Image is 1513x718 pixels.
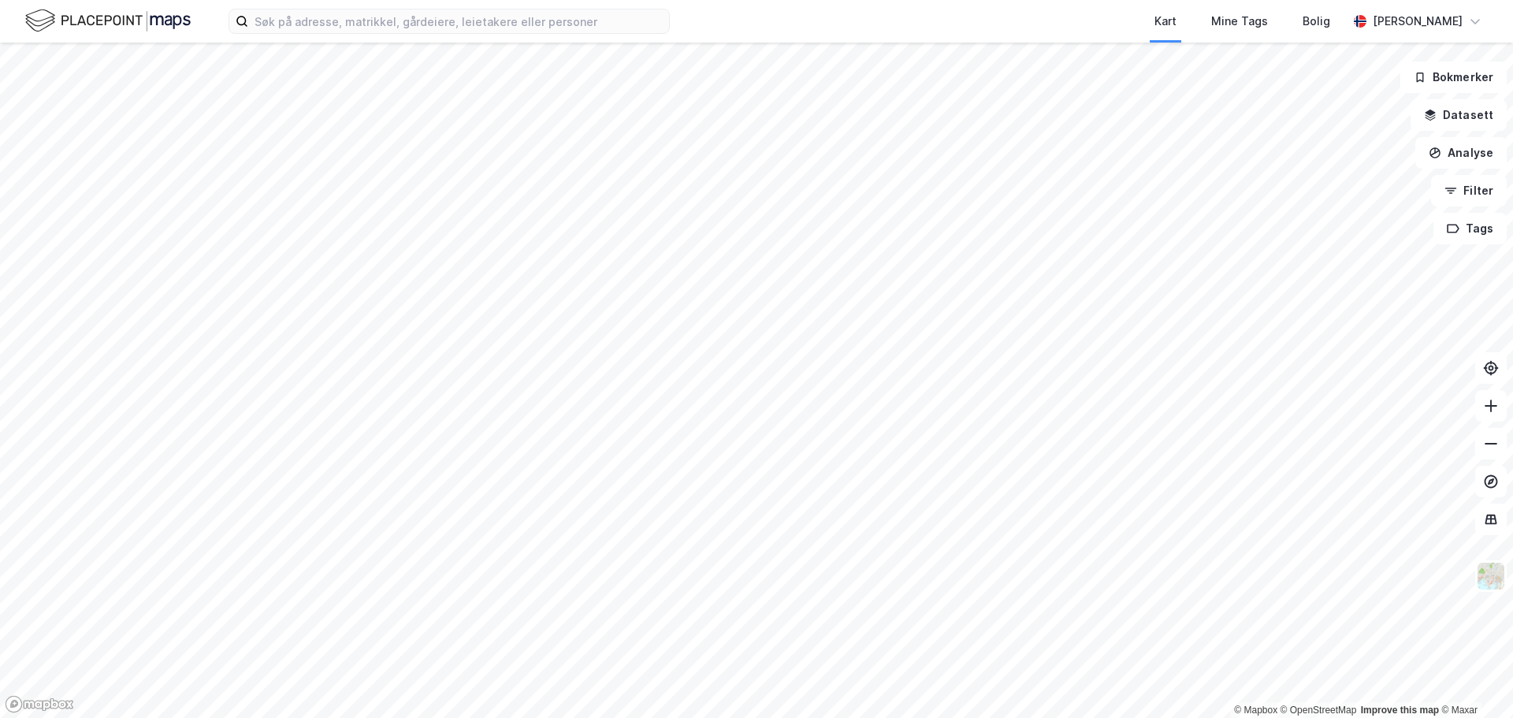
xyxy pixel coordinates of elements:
[1373,12,1463,31] div: [PERSON_NAME]
[1303,12,1330,31] div: Bolig
[1411,99,1507,131] button: Datasett
[1434,642,1513,718] iframe: Chat Widget
[248,9,669,33] input: Søk på adresse, matrikkel, gårdeiere, leietakere eller personer
[1400,61,1507,93] button: Bokmerker
[1211,12,1268,31] div: Mine Tags
[1431,175,1507,206] button: Filter
[5,695,74,713] a: Mapbox homepage
[1361,705,1439,716] a: Improve this map
[1234,705,1277,716] a: Mapbox
[1476,561,1506,591] img: Z
[1281,705,1357,716] a: OpenStreetMap
[25,7,191,35] img: logo.f888ab2527a4732fd821a326f86c7f29.svg
[1433,213,1507,244] button: Tags
[1415,137,1507,169] button: Analyse
[1154,12,1177,31] div: Kart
